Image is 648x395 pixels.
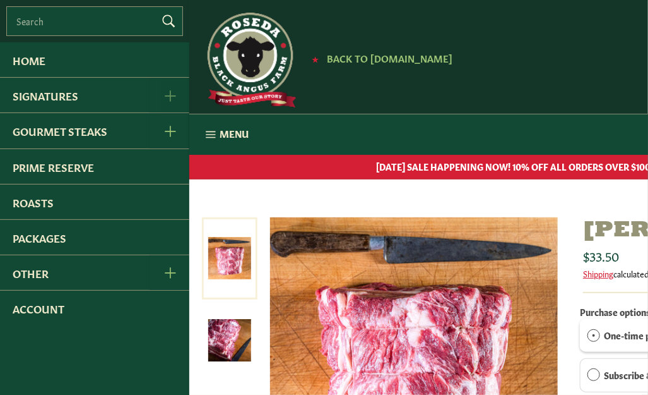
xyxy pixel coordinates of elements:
a: ★ Back to [DOMAIN_NAME] [305,54,452,64]
img: Roseda Beef [202,13,297,107]
button: Menu [189,114,261,155]
input: Search [6,6,183,36]
span: Back to [DOMAIN_NAME] [327,51,452,64]
button: Gourmet Steaks Menu [150,113,189,148]
span: ★ [312,54,319,64]
button: Signatures Menu [150,78,189,112]
button: Other Menu [150,255,189,290]
span: Menu [220,127,249,140]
